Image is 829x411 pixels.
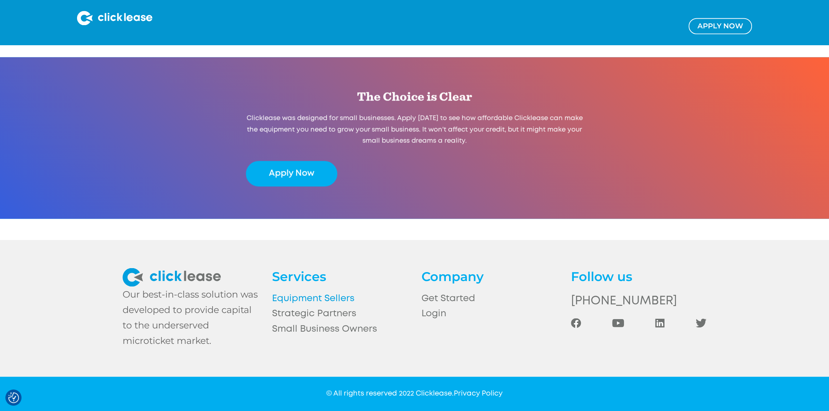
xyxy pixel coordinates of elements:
[123,268,221,286] img: clickease logo
[246,113,583,146] p: Clicklease was designed for small businesses. Apply [DATE] to see how affordable Clicklease can m...
[8,392,19,403] img: Revisit consent button
[612,319,624,327] img: Youtube Social Icon
[689,18,752,34] a: Apply NOw
[571,268,706,285] h4: Follow us
[421,291,557,306] a: Get Started
[421,306,557,321] a: Login
[246,161,337,186] a: Apply Now
[421,268,557,285] h4: Company
[696,318,706,327] img: Twitter Social Icon
[272,306,408,321] a: Strategic Partners
[246,89,583,106] h2: The Choice is Clear
[454,390,503,396] a: Privacy Policy
[571,291,706,311] a: [PHONE_NUMBER]
[272,268,408,285] h4: Services
[655,318,664,327] img: LinkedIn Social Icon
[77,11,152,25] img: Clicklease logo
[272,291,408,306] a: Equipment Sellers
[123,286,258,348] div: Our best-in-class solution was developed to provide capital to the underserved microticket market.
[326,388,503,398] div: © All rights reserved 2022 Clicklease.
[571,318,581,328] img: Facebook Social icon
[8,392,19,403] button: Consent Preferences
[272,321,408,337] a: Small Business Owners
